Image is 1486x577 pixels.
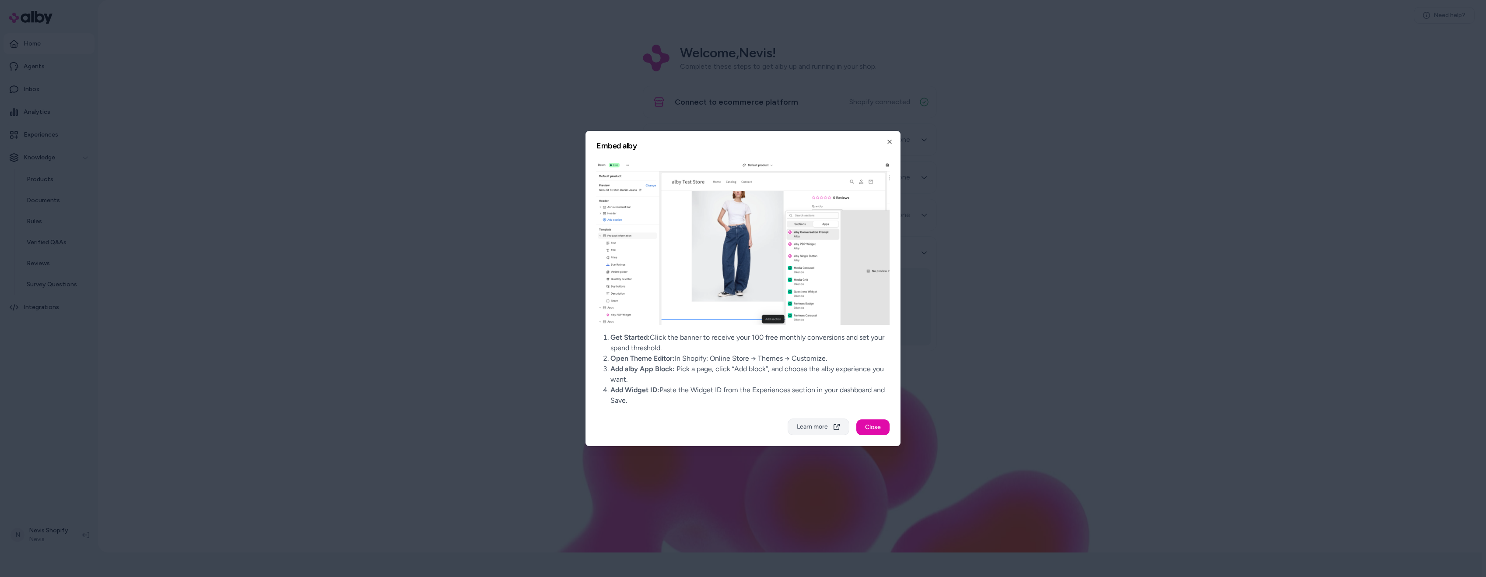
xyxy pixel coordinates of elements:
li: Pick a page, click “Add block”, and choose the alby experience you want. [610,364,890,385]
span: Add Widget ID: [610,386,659,394]
span: Get Started: [610,333,650,341]
li: Paste the Widget ID from the Experiences section in your dashboard and Save. [610,385,890,406]
button: Learn more [788,419,849,435]
span: Open Theme Editor: [610,354,675,362]
img: Shopify Onboarding [596,160,890,325]
li: Click the banner to receive your 100 free monthly conversions and set your spend threshold. [610,332,890,353]
li: In Shopify: Online Store → Themes → Customize. [610,353,890,364]
span: Add alby App Block: [610,365,675,373]
h2: Embed alby [596,142,890,150]
button: Close [856,419,890,435]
